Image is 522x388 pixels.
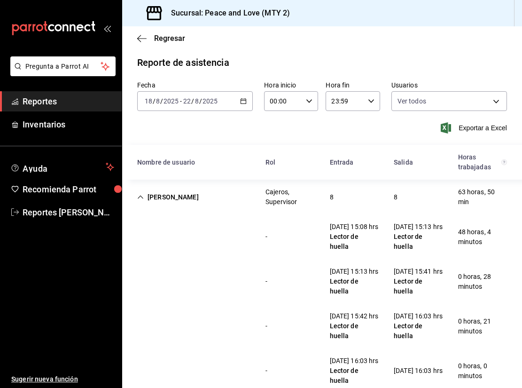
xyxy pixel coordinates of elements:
div: Cell [451,223,515,251]
button: Exportar a Excel [443,122,507,134]
div: [DATE] 15:13 hrs [330,267,379,277]
div: Row [122,259,522,304]
div: Cell [258,183,322,211]
div: HeadCell [386,154,451,171]
div: Row [122,214,522,259]
span: Pregunta a Parrot AI [25,62,101,71]
input: -- [144,97,153,105]
div: [DATE] 16:03 hrs [394,366,443,376]
input: ---- [202,97,218,105]
div: HeadCell [130,154,258,171]
button: Pregunta a Parrot AI [10,56,116,76]
div: Row [122,180,522,214]
a: Pregunta a Parrot AI [7,68,116,78]
div: Cell [322,218,387,255]
div: Cell [258,317,275,335]
span: / [191,97,194,105]
div: HeadCell [258,154,322,171]
div: Head [122,145,522,180]
div: Cell [451,268,515,295]
div: - [265,366,267,376]
div: Lector de huella [394,277,443,296]
label: Usuarios [391,82,507,88]
span: / [160,97,163,105]
button: Regresar [137,34,185,43]
div: Cell [386,362,450,380]
div: - [265,277,267,286]
div: - [265,232,267,242]
span: / [153,97,156,105]
label: Fecha [137,82,253,88]
div: - [265,321,267,331]
span: Sugerir nueva función [11,374,114,384]
h3: Sucursal: Peace and Love (MTY 2) [164,8,290,19]
span: - [180,97,182,105]
div: [DATE] 15:42 hrs [330,311,379,321]
div: Lector de huella [394,232,443,252]
div: Reporte de asistencia [137,55,229,70]
span: Regresar [154,34,185,43]
span: Ayuda [23,161,102,173]
div: Cell [258,273,275,290]
input: -- [195,97,199,105]
label: Hora fin [326,82,380,88]
div: Cell [322,308,387,345]
div: [DATE] 15:41 hrs [394,267,443,277]
label: Hora inicio [264,82,318,88]
span: Inventarios [23,118,114,131]
span: Recomienda Parrot [23,183,114,196]
div: Lector de huella [330,366,379,386]
div: Lector de huella [330,277,379,296]
div: [DATE] 16:03 hrs [394,311,443,321]
input: -- [156,97,160,105]
div: [DATE] 15:08 hrs [330,222,379,232]
span: / [199,97,202,105]
div: Cell [130,278,145,285]
div: [DATE] 15:13 hrs [394,222,443,232]
div: Cell [386,308,451,345]
div: Cell [386,189,405,206]
div: Lector de huella [330,232,379,252]
div: Cell [130,189,206,206]
div: Lector de huella [394,321,443,341]
div: Cajeros, Supervisor [265,187,315,207]
div: Cell [322,263,387,300]
div: Lector de huella [330,321,379,341]
div: Cell [386,218,451,255]
div: Cell [451,357,515,385]
div: Cell [130,367,145,375]
div: Cell [451,313,515,340]
div: Cell [451,183,515,211]
div: Cell [386,263,451,300]
span: Ver todos [397,96,426,106]
div: Cell [322,189,341,206]
svg: El total de horas trabajadas por usuario es el resultado de la suma redondeada del registro de ho... [501,158,507,166]
input: -- [183,97,191,105]
div: Row [122,304,522,348]
input: ---- [163,97,179,105]
div: Cell [130,323,145,330]
div: Cell [130,233,145,241]
div: HeadCell [451,149,515,176]
span: Reportes [PERSON_NAME] [PERSON_NAME] [23,206,114,219]
div: Cell [258,228,275,245]
div: HeadCell [322,154,387,171]
span: Reportes [23,95,114,108]
div: Cell [258,362,275,380]
button: open_drawer_menu [103,24,111,32]
div: [DATE] 16:03 hrs [330,356,379,366]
